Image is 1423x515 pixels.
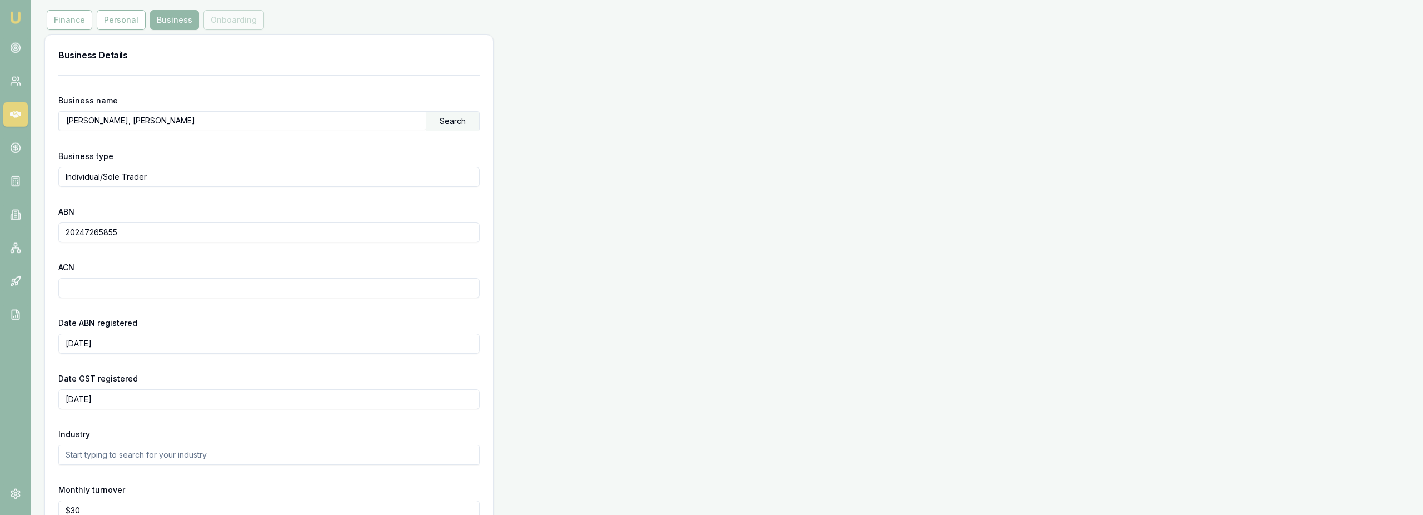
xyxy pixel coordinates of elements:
[58,334,480,354] input: YYYY-MM-DD
[58,151,113,161] label: Business type
[150,10,199,30] button: Business
[58,445,480,465] input: Start typing to search for your industry
[58,485,125,494] label: Monthly turnover
[59,112,426,130] input: Enter business name
[97,10,146,30] button: Personal
[58,374,138,383] label: Date GST registered
[58,48,480,62] h3: Business Details
[58,207,74,216] label: ABN
[426,112,479,131] div: Search
[9,11,22,24] img: emu-icon-u.png
[47,10,92,30] button: Finance
[58,389,480,409] input: YYYY-MM-DD
[58,429,90,439] label: Industry
[58,96,118,105] label: Business name
[58,318,137,328] label: Date ABN registered
[58,263,74,272] label: ACN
